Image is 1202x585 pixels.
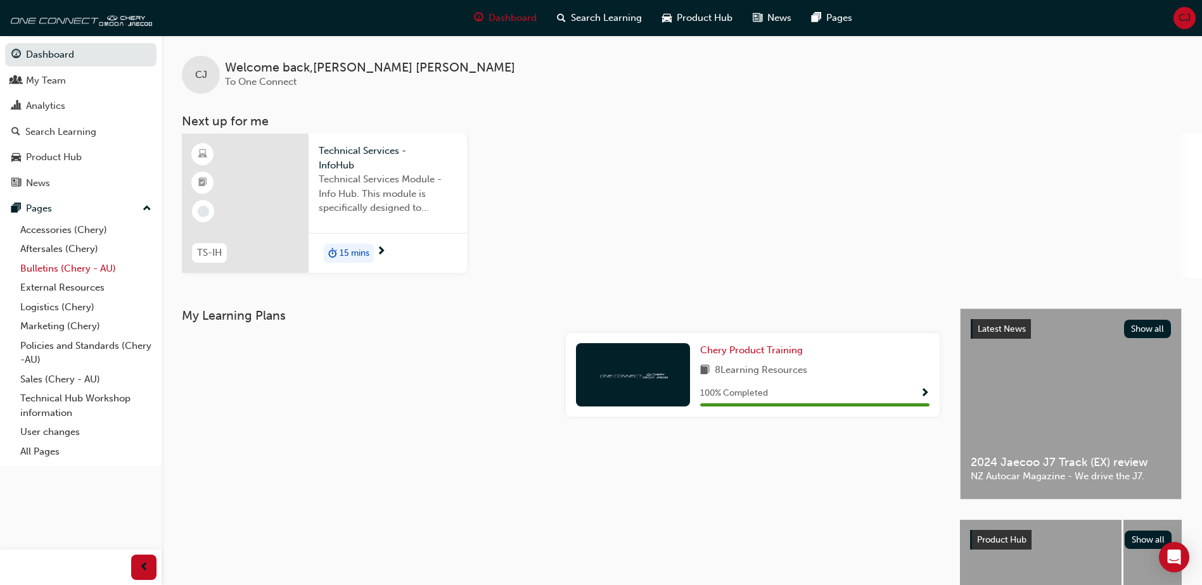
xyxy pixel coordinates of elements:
[15,278,157,298] a: External Resources
[182,308,940,323] h3: My Learning Plans
[143,201,151,217] span: up-icon
[340,246,369,261] span: 15 mins
[557,10,566,26] span: search-icon
[162,114,1202,129] h3: Next up for me
[5,43,157,66] a: Dashboard
[195,68,207,82] span: CJ
[826,11,852,25] span: Pages
[802,5,862,31] a: pages-iconPages
[464,5,547,31] a: guage-iconDashboard
[15,220,157,240] a: Accessories (Chery)
[920,388,930,399] span: Show Progress
[328,245,337,261] span: duration-icon
[700,363,710,379] span: book-icon
[5,172,157,195] a: News
[26,201,52,216] div: Pages
[225,61,515,75] span: Welcome back , [PERSON_NAME] [PERSON_NAME]
[6,5,152,30] img: oneconnect
[15,336,157,370] a: Policies and Standards (Chery -AU)
[26,150,82,165] div: Product Hub
[11,127,20,138] span: search-icon
[15,370,157,389] a: Sales (Chery - AU)
[474,10,483,26] span: guage-icon
[753,10,762,26] span: news-icon
[11,178,21,189] span: news-icon
[5,197,157,220] button: Pages
[1124,320,1172,338] button: Show all
[1125,531,1172,549] button: Show all
[225,76,297,87] span: To One Connect
[15,442,157,462] a: All Pages
[11,203,21,215] span: pages-icon
[198,206,209,217] span: learningRecordVerb_NONE-icon
[743,5,802,31] a: news-iconNews
[489,11,537,25] span: Dashboard
[1179,11,1191,25] span: CJ
[5,69,157,92] a: My Team
[319,144,457,172] span: Technical Services - InfoHub
[971,469,1171,484] span: NZ Autocar Magazine - We drive the J7.
[971,455,1171,470] span: 2024 Jaecoo J7 Track (EX) review
[26,99,65,113] div: Analytics
[960,308,1182,500] a: Latest NewsShow all2024 Jaecoo J7 Track (EX) reviewNZ Autocar Magazine - We drive the J7.
[11,101,21,112] span: chart-icon
[15,317,157,336] a: Marketing (Chery)
[15,389,157,422] a: Technical Hub Workshop information
[198,146,207,163] span: learningResourceType_ELEARNING-icon
[677,11,732,25] span: Product Hub
[971,319,1171,339] a: Latest NewsShow all
[970,530,1172,550] a: Product HubShow all
[812,10,821,26] span: pages-icon
[5,41,157,197] button: DashboardMy TeamAnalyticsSearch LearningProduct HubNews
[182,134,467,273] a: TS-IHTechnical Services - InfoHubTechnical Services Module - Info Hub. This module is specificall...
[978,324,1026,334] span: Latest News
[5,120,157,144] a: Search Learning
[25,125,96,139] div: Search Learning
[198,175,207,191] span: booktick-icon
[5,94,157,118] a: Analytics
[547,5,652,31] a: search-iconSearch Learning
[15,239,157,259] a: Aftersales (Chery)
[700,343,808,358] a: Chery Product Training
[5,146,157,169] a: Product Hub
[15,422,157,442] a: User changes
[715,363,807,379] span: 8 Learning Resources
[977,534,1026,545] span: Product Hub
[652,5,743,31] a: car-iconProduct Hub
[139,560,149,576] span: prev-icon
[15,298,157,317] a: Logistics (Chery)
[920,386,930,401] button: Show Progress
[700,386,768,401] span: 100 % Completed
[767,11,791,25] span: News
[662,10,672,26] span: car-icon
[11,49,21,61] span: guage-icon
[700,344,803,356] span: Chery Product Training
[26,176,50,191] div: News
[15,259,157,279] a: Bulletins (Chery - AU)
[571,11,642,25] span: Search Learning
[197,246,222,260] span: TS-IH
[1159,542,1189,572] div: Open Intercom Messenger
[598,368,668,381] img: oneconnect
[376,246,386,258] span: next-icon
[11,152,21,163] span: car-icon
[26,73,66,88] div: My Team
[11,75,21,87] span: people-icon
[319,172,457,215] span: Technical Services Module - Info Hub. This module is specifically designed to address the require...
[1173,7,1196,29] button: CJ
